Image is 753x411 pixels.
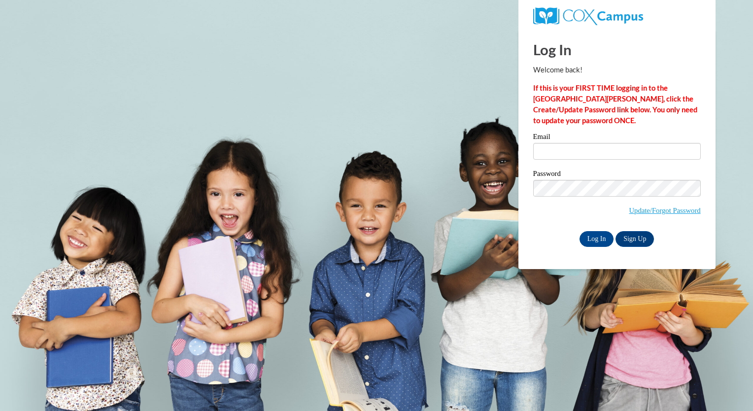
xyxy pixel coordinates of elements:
a: COX Campus [533,11,643,20]
label: Password [533,170,701,180]
input: Log In [580,231,614,247]
h1: Log In [533,39,701,60]
a: Update/Forgot Password [629,206,701,214]
p: Welcome back! [533,65,701,75]
strong: If this is your FIRST TIME logging in to the [GEOGRAPHIC_DATA][PERSON_NAME], click the Create/Upd... [533,84,697,125]
label: Email [533,133,701,143]
a: Sign Up [616,231,654,247]
img: COX Campus [533,7,643,25]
